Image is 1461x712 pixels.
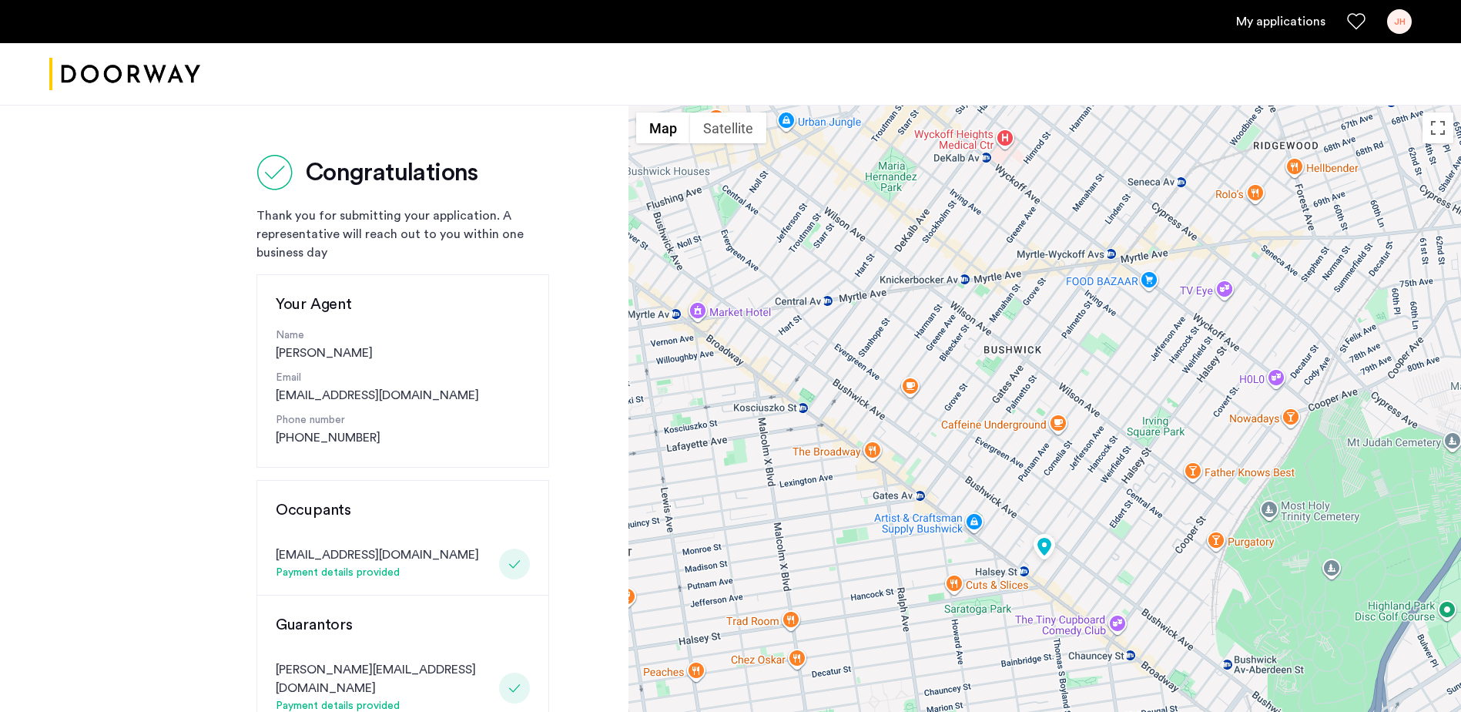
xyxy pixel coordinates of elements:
[276,412,530,428] p: Phone number
[256,207,549,262] div: Thank you for submitting your application. A representative will reach out to you within one busi...
[1422,113,1453,143] button: Toggle fullscreen view
[276,370,530,386] p: Email
[276,660,493,697] div: [PERSON_NAME][EMAIL_ADDRESS][DOMAIN_NAME]
[276,546,479,564] div: [EMAIL_ADDRESS][DOMAIN_NAME]
[306,157,478,188] h2: Congratulations
[49,45,200,103] a: Cazamio logo
[636,113,690,143] button: Show street map
[276,294,530,315] h3: Your Agent
[690,113,766,143] button: Show satellite imagery
[276,327,530,344] p: Name
[1236,12,1325,31] a: My application
[276,327,530,362] div: [PERSON_NAME]
[1347,12,1365,31] a: Favorites
[1387,9,1412,34] div: JH
[276,499,530,521] h3: Occupants
[276,386,479,405] a: [EMAIL_ADDRESS][DOMAIN_NAME]
[49,45,200,103] img: logo
[276,564,479,583] div: Payment details provided
[276,428,380,447] a: [PHONE_NUMBER]
[276,614,530,636] h3: Guarantors
[1396,650,1446,697] iframe: chat widget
